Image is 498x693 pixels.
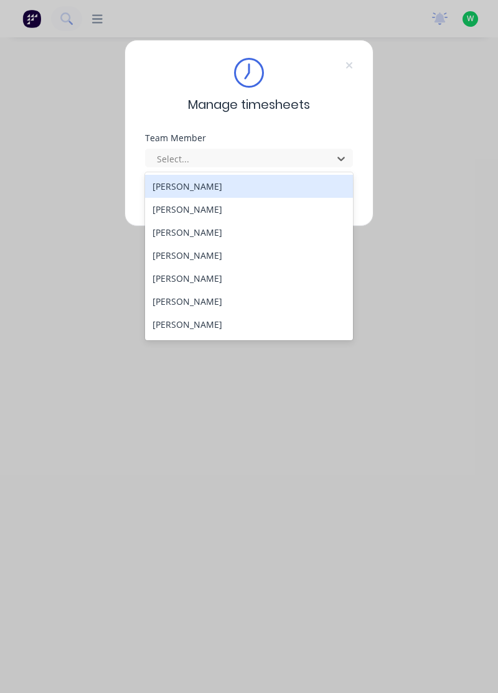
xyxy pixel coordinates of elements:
div: [PERSON_NAME] [145,313,354,336]
div: [PERSON_NAME] [145,290,354,313]
div: [PERSON_NAME] [145,198,354,221]
div: Team Member [145,134,353,142]
div: [PERSON_NAME] [145,221,354,244]
div: [PERSON_NAME] [145,336,354,359]
span: Manage timesheets [188,95,310,114]
div: [PERSON_NAME] [145,244,354,267]
div: [PERSON_NAME] [145,175,354,198]
div: [PERSON_NAME] [145,267,354,290]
